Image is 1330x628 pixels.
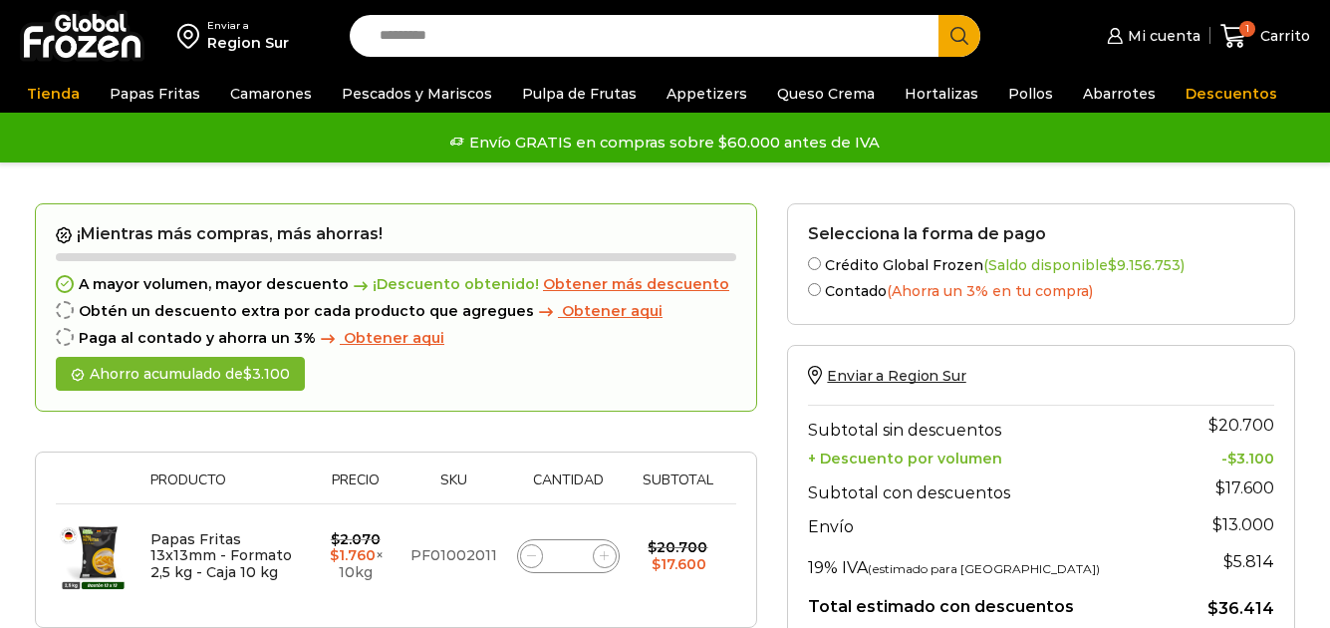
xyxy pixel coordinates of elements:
[177,19,207,53] img: address-field-icon.svg
[1212,515,1274,534] bdi: 13.000
[808,507,1176,542] th: Envío
[1123,26,1200,46] span: Mi cuenta
[998,75,1063,113] a: Pollos
[1108,256,1181,274] bdi: 9.156.753
[349,276,539,293] span: ¡Descuento obtenido!
[808,224,1274,243] h2: Selecciona la forma de pago
[1073,75,1166,113] a: Abarrotes
[808,279,1274,300] label: Contado
[331,530,381,548] bdi: 2.070
[344,329,444,347] span: Obtener aqui
[543,275,729,293] span: Obtener más descuento
[1215,478,1274,497] bdi: 17.600
[1207,599,1274,618] bdi: 36.414
[1255,26,1310,46] span: Carrito
[808,542,1176,582] th: 19% IVA
[400,504,507,608] td: PF01002011
[1223,552,1274,571] span: 5.814
[1102,16,1199,56] a: Mi cuenta
[1227,450,1236,468] span: $
[1176,75,1287,113] a: Descuentos
[895,75,988,113] a: Hortalizas
[887,282,1093,300] span: (Ahorra un 3% en tu compra)
[1220,13,1310,60] a: 1 Carrito
[808,257,821,270] input: Crédito Global Frozen(Saldo disponible$9.156.753)
[207,19,289,33] div: Enviar a
[243,365,290,383] bdi: 3.100
[311,504,400,608] td: × 10kg
[652,555,706,573] bdi: 17.600
[1215,478,1225,497] span: $
[648,538,657,556] span: $
[1212,515,1222,534] span: $
[808,367,965,385] a: Enviar a Region Sur
[652,555,661,573] span: $
[1207,599,1218,618] span: $
[311,472,400,503] th: Precio
[140,472,311,503] th: Producto
[1223,552,1233,571] span: $
[150,530,292,582] a: Papas Fritas 13x13mm - Formato 2,5 kg - Caja 10 kg
[983,256,1185,274] span: (Saldo disponible )
[331,530,340,548] span: $
[243,365,252,383] span: $
[808,582,1176,620] th: Total estimado con descuentos
[1177,445,1274,468] td: -
[808,283,821,296] input: Contado(Ahorra un 3% en tu compra)
[534,303,663,320] a: Obtener aqui
[17,75,90,113] a: Tienda
[808,445,1176,468] th: + Descuento por volumen
[56,224,736,244] h2: ¡Mientras más compras, más ahorras!
[207,33,289,53] div: Region Sur
[629,472,726,503] th: Subtotal
[554,542,582,570] input: Product quantity
[100,75,210,113] a: Papas Fritas
[330,546,339,564] span: $
[56,330,736,347] div: Paga al contado y ahorra un 3%
[767,75,885,113] a: Queso Crema
[657,75,757,113] a: Appetizers
[543,276,729,293] a: Obtener más descuento
[1239,21,1255,37] span: 1
[512,75,647,113] a: Pulpa de Frutas
[1208,416,1274,435] bdi: 20.700
[827,367,965,385] span: Enviar a Region Sur
[562,302,663,320] span: Obtener aqui
[1208,416,1218,435] span: $
[808,253,1274,274] label: Crédito Global Frozen
[220,75,322,113] a: Camarones
[56,276,736,293] div: A mayor volumen, mayor descuento
[1108,256,1117,274] span: $
[648,538,707,556] bdi: 20.700
[808,405,1176,445] th: Subtotal sin descuentos
[330,546,376,564] bdi: 1.760
[56,357,305,392] div: Ahorro acumulado de
[332,75,502,113] a: Pescados y Mariscos
[808,468,1176,507] th: Subtotal con descuentos
[1227,450,1274,468] bdi: 3.100
[868,561,1100,576] small: (estimado para [GEOGRAPHIC_DATA])
[938,15,980,57] button: Search button
[400,472,507,503] th: Sku
[56,303,736,320] div: Obtén un descuento extra por cada producto que agregues
[316,330,444,347] a: Obtener aqui
[507,472,630,503] th: Cantidad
